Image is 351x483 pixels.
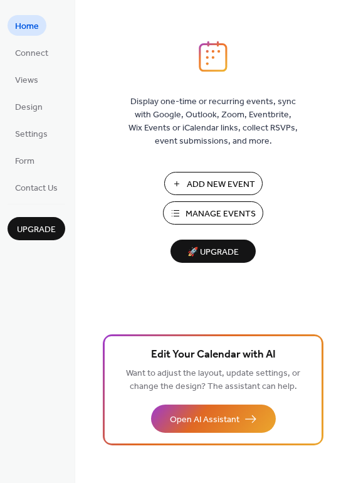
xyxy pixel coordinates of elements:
[15,47,48,60] span: Connect
[186,208,256,221] span: Manage Events
[15,182,58,195] span: Contact Us
[8,217,65,240] button: Upgrade
[126,365,300,395] span: Want to adjust the layout, update settings, or change the design? The assistant can help.
[164,172,263,195] button: Add New Event
[170,240,256,263] button: 🚀 Upgrade
[8,15,46,36] a: Home
[15,128,48,141] span: Settings
[170,413,239,427] span: Open AI Assistant
[8,150,42,171] a: Form
[15,20,39,33] span: Home
[15,101,43,114] span: Design
[187,178,255,191] span: Add New Event
[8,96,50,117] a: Design
[151,405,276,433] button: Open AI Assistant
[199,41,228,72] img: logo_icon.svg
[151,346,276,364] span: Edit Your Calendar with AI
[8,123,55,144] a: Settings
[17,223,56,236] span: Upgrade
[15,74,38,87] span: Views
[15,155,34,168] span: Form
[8,42,56,63] a: Connect
[163,201,263,225] button: Manage Events
[178,244,248,261] span: 🚀 Upgrade
[8,69,46,90] a: Views
[8,177,65,198] a: Contact Us
[128,95,298,148] span: Display one-time or recurring events, sync with Google, Outlook, Zoom, Eventbrite, Wix Events or ...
